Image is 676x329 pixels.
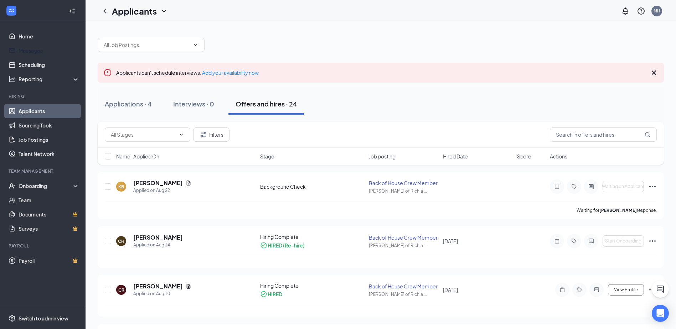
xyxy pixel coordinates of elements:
a: Scheduling [19,58,79,72]
p: Waiting for response. [577,207,657,213]
svg: Analysis [9,75,16,83]
button: Waiting on Applicant [603,181,644,192]
button: ChatActive [652,281,669,298]
h1: Applicants [112,5,157,17]
div: Onboarding [19,182,73,189]
a: DocumentsCrown [19,207,79,221]
div: HIRED [268,291,282,298]
a: PayrollCrown [19,254,79,268]
svg: ActiveChat [592,287,601,293]
button: Start Onboarding [603,235,644,247]
span: Name · Applied On [116,153,159,160]
div: Hiring Complete [260,282,365,289]
div: Back of House Crew Member [369,179,439,187]
div: Payroll [9,243,78,249]
div: Reporting [19,75,80,83]
span: Job posting [369,153,396,160]
svg: Tag [575,287,584,293]
svg: ActiveChat [587,238,595,244]
svg: Note [558,287,567,293]
a: Home [19,29,79,43]
button: View Profile [608,284,644,296]
svg: Document [186,283,191,289]
svg: ChevronDown [179,132,184,137]
svg: Settings [9,315,16,322]
h5: [PERSON_NAME] [133,282,183,290]
div: Applications · 4 [105,99,152,108]
svg: Note [553,238,561,244]
svg: Ellipses [648,237,657,245]
svg: ActiveChat [587,184,595,189]
span: Applicants can't schedule interviews. [116,69,259,76]
a: Job Postings [19,132,79,147]
div: [PERSON_NAME] of Richla ... [369,291,439,297]
div: CH [118,238,124,244]
input: All Job Postings [104,41,190,49]
span: [DATE] [443,238,458,244]
div: Background Check [260,183,365,190]
div: Hiring [9,93,78,99]
div: Offers and hires · 24 [236,99,297,108]
svg: Cross [650,68,658,77]
svg: Ellipses [648,286,657,294]
svg: MagnifyingGlass [645,132,650,137]
a: SurveysCrown [19,221,79,236]
a: Applicants [19,104,79,118]
span: Stage [260,153,274,160]
div: [PERSON_NAME] of Richla ... [369,242,439,249]
svg: Filter [199,130,208,139]
span: Score [517,153,531,160]
svg: ChatActive [656,285,665,293]
svg: Note [553,184,561,189]
svg: Error [103,68,112,77]
svg: CheckmarkCircle [260,242,267,249]
div: KB [118,184,124,190]
input: Search in offers and hires [550,127,657,142]
button: Filter Filters [193,127,229,142]
div: Back of House Crew Member [369,234,439,241]
svg: Tag [570,238,578,244]
span: View Profile [614,287,638,292]
div: CR [118,287,124,293]
svg: ChevronDown [160,7,168,15]
div: Applied on Aug 10 [133,290,191,297]
div: Applied on Aug 22 [133,187,191,194]
svg: Ellipses [648,182,657,191]
div: HIRED (Re-hire) [268,242,305,249]
a: Add your availability now [202,69,259,76]
div: Switch to admin view [19,315,68,322]
h5: [PERSON_NAME] [133,234,183,241]
svg: ChevronLeft [100,7,109,15]
div: MH [654,8,660,14]
svg: CheckmarkCircle [260,291,267,298]
svg: Collapse [69,7,76,15]
div: Open Intercom Messenger [652,305,669,322]
div: Team Management [9,168,78,174]
svg: UserCheck [9,182,16,189]
div: Applied on Aug 14 [133,241,183,249]
svg: Notifications [621,7,630,15]
a: Messages [19,43,79,58]
div: Interviews · 0 [173,99,214,108]
input: All Stages [111,131,176,139]
span: Waiting on Applicant [602,184,645,189]
svg: Tag [570,184,578,189]
span: [DATE] [443,287,458,293]
span: Start Onboarding [605,239,641,244]
span: Actions [550,153,567,160]
svg: WorkstreamLogo [8,7,15,14]
svg: ChevronDown [193,42,198,48]
a: Sourcing Tools [19,118,79,132]
span: Hired Date [443,153,468,160]
div: Back of House Crew Member [369,283,439,290]
svg: QuestionInfo [637,7,645,15]
div: Hiring Complete [260,233,365,240]
svg: Document [186,180,191,186]
a: Team [19,193,79,207]
a: Talent Network [19,147,79,161]
h5: [PERSON_NAME] [133,179,183,187]
div: [PERSON_NAME] of Richla ... [369,188,439,194]
b: [PERSON_NAME] [599,208,637,213]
